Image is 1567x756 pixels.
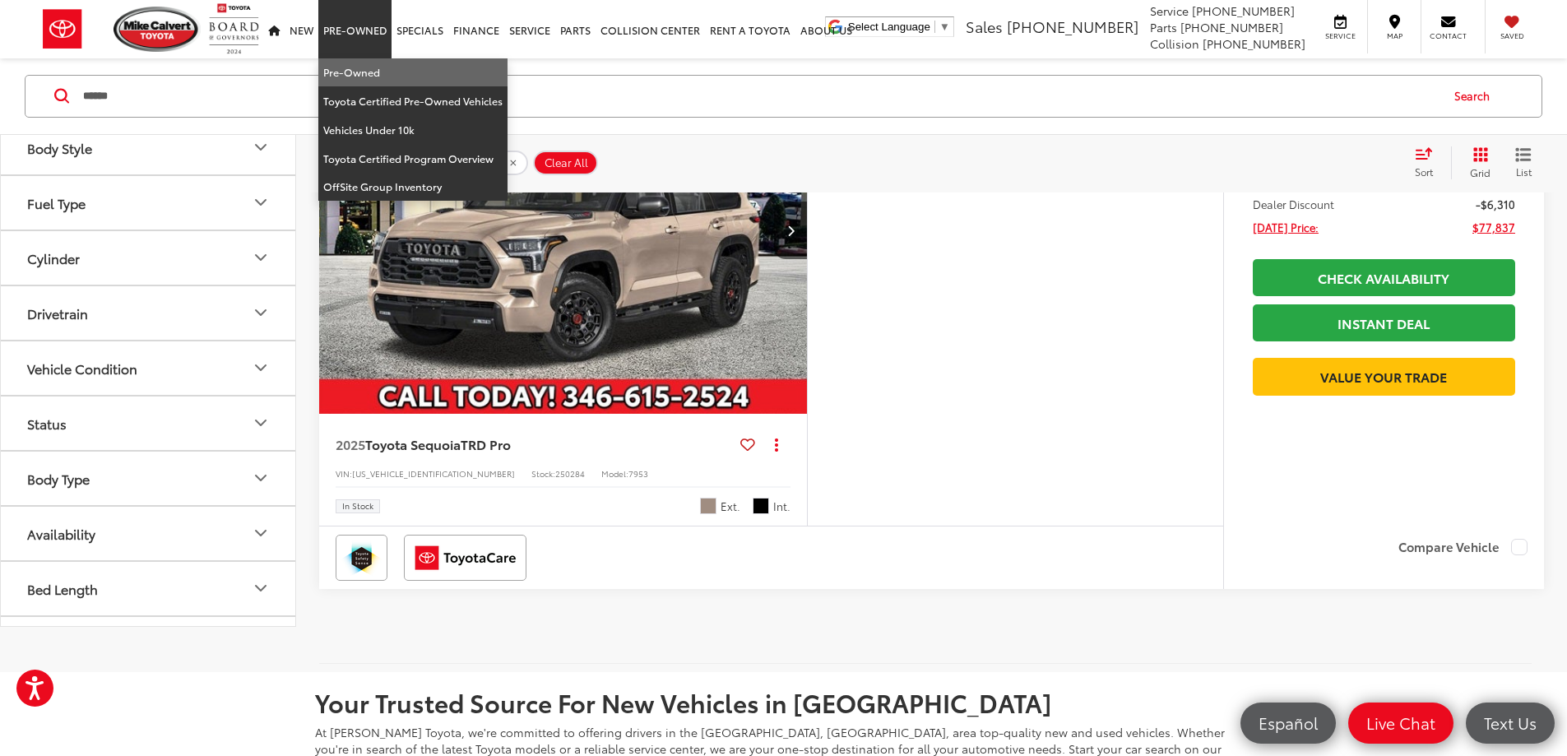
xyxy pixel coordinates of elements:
[251,358,271,378] div: Vehicle Condition
[1,451,297,504] button: Body TypeBody Type
[762,430,790,459] button: Actions
[1250,712,1326,733] span: Español
[342,502,373,510] span: In Stock
[1430,30,1467,41] span: Contact
[251,578,271,598] div: Bed Length
[318,145,508,174] a: Toyota Certified Program Overview
[1,616,297,670] button: Location
[1150,35,1199,52] span: Collision
[628,467,648,480] span: 7953
[531,467,555,480] span: Stock:
[251,137,271,157] div: Body Style
[318,58,508,87] a: Pre-Owned
[251,523,271,543] div: Availability
[251,248,271,267] div: Cylinder
[27,580,98,596] div: Bed Length
[315,689,1253,716] h2: Your Trusted Source For New Vehicles in [GEOGRAPHIC_DATA]
[1253,358,1515,395] a: Value Your Trade
[1253,196,1334,212] span: Dealer Discount
[1240,703,1336,744] a: Español
[251,468,271,488] div: Body Type
[318,173,508,201] a: OffSite Group Inventory
[27,249,80,265] div: Cylinder
[27,359,137,375] div: Vehicle Condition
[1,175,297,229] button: Fuel TypeFuel Type
[1470,165,1491,179] span: Grid
[1476,196,1515,212] span: -$6,310
[1439,76,1514,117] button: Search
[1,120,297,174] button: Body StyleBody Style
[1398,539,1528,555] label: Compare Vehicle
[1150,2,1189,19] span: Service
[1407,146,1451,179] button: Select sort value
[1253,304,1515,341] a: Instant Deal
[939,21,950,33] span: ▼
[27,139,92,155] div: Body Style
[1180,19,1283,35] span: [PHONE_NUMBER]
[1494,30,1530,41] span: Saved
[336,467,352,480] span: VIN:
[1007,16,1138,37] span: [PHONE_NUMBER]
[27,415,67,430] div: Status
[934,21,935,33] span: ​
[533,151,598,175] button: Clear All
[848,21,950,33] a: Select Language​
[1,285,297,339] button: DrivetrainDrivetrain
[1253,259,1515,296] a: Check Availability
[336,434,365,453] span: 2025
[27,304,88,320] div: Drivetrain
[601,467,628,480] span: Model:
[1,396,297,449] button: StatusStatus
[339,538,384,577] img: Toyota Safety Sense Mike Calvert Toyota Houston TX
[461,434,511,453] span: TRD Pro
[545,156,588,169] span: Clear All
[753,498,769,514] span: Black
[114,7,201,52] img: Mike Calvert Toyota
[318,87,508,116] a: Toyota Certified Pre-Owned Vehicles
[773,499,790,514] span: Int.
[27,194,86,210] div: Fuel Type
[318,116,508,145] a: Vehicles Under 10k
[1376,30,1412,41] span: Map
[27,525,95,540] div: Availability
[352,467,515,480] span: [US_VEHICLE_IDENTIFICATION_NUMBER]
[251,413,271,433] div: Status
[775,438,778,451] span: dropdown dots
[555,467,585,480] span: 250284
[27,470,90,485] div: Body Type
[721,499,740,514] span: Ext.
[1472,219,1515,235] span: $77,837
[1,561,297,615] button: Bed LengthBed Length
[365,434,461,453] span: Toyota Sequoia
[1466,703,1555,744] a: Text Us
[1203,35,1305,52] span: [PHONE_NUMBER]
[1415,165,1433,179] span: Sort
[336,435,734,453] a: 2025Toyota SequoiaTRD Pro
[966,16,1003,37] span: Sales
[1476,712,1545,733] span: Text Us
[1,230,297,284] button: CylinderCylinder
[1,506,297,559] button: AvailabilityAvailability
[81,77,1439,116] input: Search by Make, Model, or Keyword
[1322,30,1359,41] span: Service
[774,202,807,259] button: Next image
[318,47,809,414] div: 2025 Toyota Sequoia TRD Pro 0
[1503,146,1544,179] button: List View
[700,498,716,514] span: Mudbath
[1192,2,1295,19] span: [PHONE_NUMBER]
[407,538,523,577] img: ToyotaCare Mike Calvert Toyota Houston TX
[1451,146,1503,179] button: Grid View
[1348,703,1453,744] a: Live Chat
[318,47,809,414] a: 2025 Toyota Sequoia TRD Pro2025 Toyota Sequoia TRD Pro2025 Toyota Sequoia TRD Pro2025 Toyota Sequ...
[251,303,271,322] div: Drivetrain
[848,21,930,33] span: Select Language
[251,192,271,212] div: Fuel Type
[1515,165,1532,179] span: List
[318,47,809,415] img: 2025 Toyota Sequoia TRD Pro
[1150,19,1177,35] span: Parts
[1,341,297,394] button: Vehicle ConditionVehicle Condition
[1358,712,1444,733] span: Live Chat
[1253,219,1319,235] span: [DATE] Price:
